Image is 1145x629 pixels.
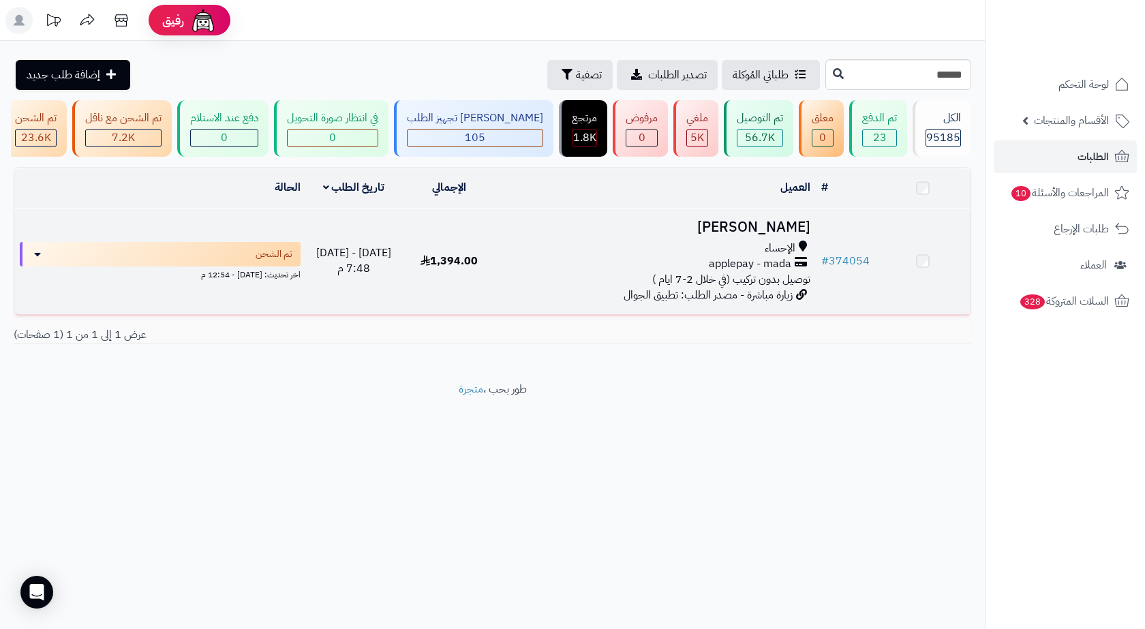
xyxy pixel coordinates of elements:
[733,67,789,83] span: طلباتي المُوكلة
[994,177,1137,209] a: المراجعات والأسئلة10
[503,219,810,235] h3: [PERSON_NAME]
[288,130,378,146] div: 0
[671,100,721,157] a: ملغي 5K
[20,266,301,281] div: اخر تحديث: [DATE] - 12:54 م
[994,68,1137,101] a: لوحة التحكم
[994,213,1137,245] a: طلبات الإرجاع
[391,100,556,157] a: [PERSON_NAME] تجهيز الطلب 105
[27,67,100,83] span: إضافة طلب جديد
[994,249,1137,281] a: العملاء
[221,129,228,146] span: 0
[1080,256,1107,275] span: العملاء
[1011,186,1030,201] span: 10
[686,110,708,126] div: ملغي
[86,130,161,146] div: 7223
[737,110,783,126] div: تم التوصيل
[407,110,543,126] div: [PERSON_NAME] تجهيز الطلب
[323,179,385,196] a: تاريخ الطلب
[573,129,596,146] span: 1.8K
[465,129,485,146] span: 105
[85,110,162,126] div: تم الشحن مع ناقل
[1034,111,1109,130] span: الأقسام والمنتجات
[3,327,493,343] div: عرض 1 إلى 1 من 1 (1 صفحات)
[191,130,258,146] div: 0
[15,110,57,126] div: تم الشحن
[690,129,704,146] span: 5K
[626,110,658,126] div: مرفوض
[687,130,707,146] div: 4977
[639,129,645,146] span: 0
[994,140,1137,173] a: الطلبات
[926,129,960,146] span: 95185
[721,100,796,157] a: تم التوصيل 56.7K
[1020,294,1045,309] span: 328
[556,100,610,157] a: مرتجع 1.8K
[162,12,184,29] span: رفيق
[610,100,671,157] a: مرفوض 0
[432,179,466,196] a: الإجمالي
[572,110,597,126] div: مرتجع
[812,130,833,146] div: 0
[926,110,961,126] div: الكل
[256,247,292,261] span: تم الشحن
[722,60,820,90] a: طلباتي المُوكلة
[572,130,596,146] div: 1813
[20,576,53,609] div: Open Intercom Messenger
[21,129,51,146] span: 23.6K
[745,129,775,146] span: 56.7K
[821,179,828,196] a: #
[421,253,478,269] span: 1,394.00
[1058,75,1109,94] span: لوحة التحكم
[1019,292,1109,311] span: السلات المتروكة
[994,285,1137,318] a: السلات المتروكة328
[648,67,707,83] span: تصدير الطلبات
[846,100,910,157] a: تم الدفع 23
[329,129,336,146] span: 0
[796,100,846,157] a: معلق 0
[624,287,793,303] span: زيارة مباشرة - مصدر الطلب: تطبيق الجوال
[275,179,301,196] a: الحالة
[547,60,613,90] button: تصفية
[819,129,826,146] span: 0
[174,100,271,157] a: دفع عند الاستلام 0
[780,179,810,196] a: العميل
[1078,147,1109,166] span: الطلبات
[16,130,56,146] div: 23601
[1052,10,1132,39] img: logo-2.png
[765,241,795,256] span: الإحساء
[709,256,791,272] span: applepay - mada
[626,130,657,146] div: 0
[576,67,602,83] span: تصفية
[910,100,974,157] a: الكل95185
[1054,219,1109,239] span: طلبات الإرجاع
[652,271,810,288] span: توصيل بدون تركيب (في خلال 2-7 ايام )
[821,253,870,269] a: #374054
[408,130,543,146] div: 105
[190,110,258,126] div: دفع عند الاستلام
[812,110,834,126] div: معلق
[271,100,391,157] a: في انتظار صورة التحويل 0
[16,60,130,90] a: إضافة طلب جديد
[112,129,135,146] span: 7.2K
[821,253,829,269] span: #
[36,7,70,37] a: تحديثات المنصة
[287,110,378,126] div: في انتظار صورة التحويل
[873,129,887,146] span: 23
[863,130,896,146] div: 23
[862,110,897,126] div: تم الدفع
[617,60,718,90] a: تصدير الطلبات
[316,245,391,277] span: [DATE] - [DATE] 7:48 م
[459,381,483,397] a: متجرة
[1010,183,1109,202] span: المراجعات والأسئلة
[737,130,782,146] div: 56698
[70,100,174,157] a: تم الشحن مع ناقل 7.2K
[189,7,217,34] img: ai-face.png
